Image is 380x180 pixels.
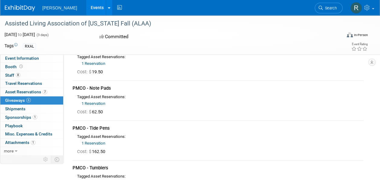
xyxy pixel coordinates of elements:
span: Sponsorships [5,115,37,120]
span: Playbook [5,123,23,128]
span: (3 days) [36,33,49,37]
img: Rick Deloney [350,2,362,14]
a: Booth [0,63,63,71]
span: Booth not reserved yet [18,64,24,69]
div: Event Rating [351,43,368,46]
a: Event Information [0,54,63,62]
a: Shipments [0,105,63,113]
span: 7 [43,90,47,94]
a: Search [315,3,343,13]
a: Giveaways6 [0,96,63,105]
span: Cost: $ [77,109,92,115]
td: Personalize Event Tab Strip [41,155,51,163]
span: Misc. Expenses & Credits [5,132,52,136]
td: Tags [5,43,18,50]
div: PMCO - Tide Pens [73,125,363,132]
span: Staff [5,73,20,78]
a: Attachments1 [0,138,63,147]
div: Tagged Asset Reservations: [77,54,363,60]
span: Giveaways [5,98,31,103]
span: [DATE] [DATE] [5,32,35,37]
span: 8 [16,73,20,77]
a: 1 Reservation [82,101,105,106]
span: Event Information [5,56,39,61]
a: 1 Reservation [82,141,105,145]
div: Committed [98,32,213,42]
div: Event Format [315,32,368,41]
div: Tagged Asset Reservations: [77,94,363,100]
img: ExhibitDay [5,5,35,11]
img: Format-Inperson.png [347,32,353,37]
span: 6 [26,98,31,102]
a: more [0,147,63,155]
span: Attachments [5,140,35,145]
span: 1 [31,140,35,145]
span: Search [323,6,337,10]
div: PMCO - Note Pads [73,85,363,92]
span: Travel Reservations [5,81,42,86]
span: 62.50 [77,109,105,115]
a: 1 Reservation [82,61,105,66]
div: Tagged Asset Reservations: [77,134,363,140]
td: Toggle Event Tabs [51,155,63,163]
a: Asset Reservations7 [0,88,63,96]
span: 162.50 [77,149,108,154]
div: Tagged Asset Reservations: [77,174,363,179]
span: 19.50 [77,69,105,75]
span: Booth [5,64,24,69]
span: Cost: $ [77,149,92,154]
div: PMCO - Tumblers [73,165,363,171]
span: to [17,32,23,37]
a: Travel Reservations [0,79,63,88]
div: Assisted Living Association of [US_STATE] Fall (ALAA) [3,18,337,29]
span: 1 [33,115,37,119]
a: Playbook [0,122,63,130]
a: Misc. Expenses & Credits [0,130,63,138]
div: RXAL [23,43,36,50]
span: Cost: $ [77,69,92,75]
a: Sponsorships1 [0,113,63,122]
a: Staff8 [0,71,63,79]
span: more [4,148,14,153]
span: Asset Reservations [5,89,47,94]
div: In-Person [354,33,368,37]
span: [PERSON_NAME] [42,5,77,10]
span: Shipments [5,106,25,111]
